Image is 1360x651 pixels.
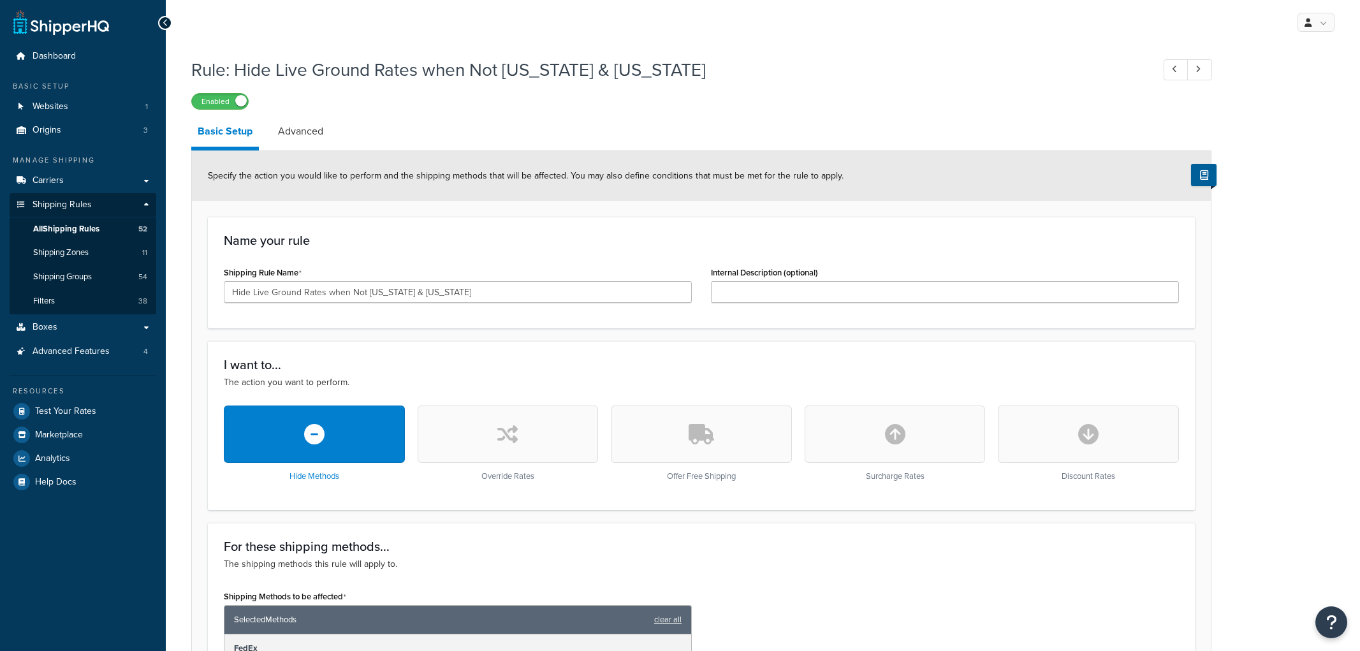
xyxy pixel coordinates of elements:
[998,406,1179,481] div: Discount Rates
[10,471,156,494] a: Help Docs
[10,45,156,68] a: Dashboard
[33,101,68,112] span: Websites
[224,358,1179,372] h3: I want to...
[10,265,156,289] li: Shipping Groups
[10,169,156,193] a: Carriers
[1315,606,1347,638] button: Open Resource Center
[272,116,330,147] a: Advanced
[192,94,248,109] label: Enabled
[805,406,986,481] div: Surcharge Rates
[10,340,156,363] a: Advanced Features4
[10,217,156,241] a: AllShipping Rules52
[35,430,83,441] span: Marketplace
[10,289,156,313] a: Filters38
[10,155,156,166] div: Manage Shipping
[10,119,156,142] li: Origins
[33,322,57,333] span: Boxes
[143,125,148,136] span: 3
[143,346,148,357] span: 4
[33,224,99,235] span: All Shipping Rules
[33,296,55,307] span: Filters
[654,611,682,629] a: clear all
[10,423,156,446] a: Marketplace
[234,611,648,629] span: Selected Methods
[145,101,148,112] span: 1
[10,400,156,423] a: Test Your Rates
[35,453,70,464] span: Analytics
[10,95,156,119] a: Websites1
[35,406,96,417] span: Test Your Rates
[191,116,259,150] a: Basic Setup
[224,233,1179,247] h3: Name your rule
[10,241,156,265] a: Shipping Zones11
[10,81,156,92] div: Basic Setup
[191,57,1140,82] h1: Rule: Hide Live Ground Rates when Not [US_STATE] & [US_STATE]
[1164,59,1188,80] a: Previous Record
[33,272,92,282] span: Shipping Groups
[418,406,599,481] div: Override Rates
[224,268,302,278] label: Shipping Rule Name
[10,119,156,142] a: Origins3
[224,406,405,481] div: Hide Methods
[35,477,77,488] span: Help Docs
[224,557,1179,571] p: The shipping methods this rule will apply to.
[10,447,156,470] a: Analytics
[33,175,64,186] span: Carriers
[33,346,110,357] span: Advanced Features
[10,386,156,397] div: Resources
[138,296,147,307] span: 38
[1191,164,1217,186] button: Show Help Docs
[33,247,89,258] span: Shipping Zones
[224,376,1179,390] p: The action you want to perform.
[224,592,346,602] label: Shipping Methods to be affected
[138,224,147,235] span: 52
[208,169,844,182] span: Specify the action you would like to perform and the shipping methods that will be affected. You ...
[1187,59,1212,80] a: Next Record
[10,95,156,119] li: Websites
[33,200,92,210] span: Shipping Rules
[711,268,818,277] label: Internal Description (optional)
[142,247,147,258] span: 11
[33,125,61,136] span: Origins
[10,340,156,363] li: Advanced Features
[10,241,156,265] li: Shipping Zones
[10,265,156,289] a: Shipping Groups54
[10,193,156,314] li: Shipping Rules
[10,316,156,339] a: Boxes
[33,51,76,62] span: Dashboard
[138,272,147,282] span: 54
[224,539,1179,553] h3: For these shipping methods...
[10,289,156,313] li: Filters
[611,406,792,481] div: Offer Free Shipping
[10,193,156,217] a: Shipping Rules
